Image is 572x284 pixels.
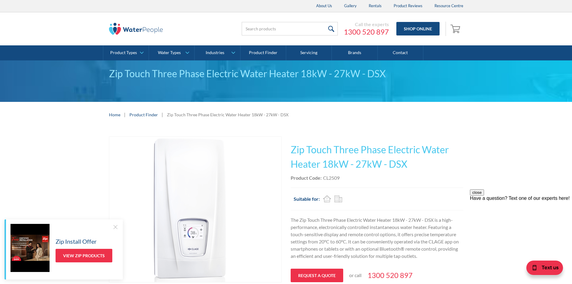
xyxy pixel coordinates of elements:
[378,45,423,60] a: Contact
[109,23,163,35] img: The Water People
[396,22,440,35] a: Shop Online
[332,45,377,60] a: Brands
[344,27,389,36] a: 1300 520 897
[449,22,463,36] a: Open empty cart
[241,45,286,60] a: Product Finder
[56,249,112,262] a: View Zip Products
[470,189,572,261] iframe: podium webchat widget prompt
[291,269,343,282] a: Request a quote
[149,45,194,60] a: Water Types
[195,45,240,60] a: Industries
[344,21,389,27] div: Call the experts
[123,111,126,118] div: |
[291,175,322,181] strong: Product Code:
[206,50,224,55] div: Industries
[512,254,572,284] iframe: podium webchat widget bubble
[161,111,164,118] div: |
[109,66,463,81] div: Zip Touch Three Phase Electric Water Heater 18kW - 27kW - DSX
[56,237,97,246] h5: Zip Install Offer
[242,22,338,35] input: Search products
[291,216,463,260] p: The Zip Touch Three Phase Electric Water Heater 18kW - 27kW - DSX is a high-performance, electron...
[349,272,362,279] p: or call
[109,136,282,282] a: open lightbox
[167,111,289,118] div: Zip Touch Three Phase Electric Water Heater 18kW - 27kW - DSX
[286,45,332,60] a: Servicing
[368,270,413,281] a: 1300 520 897
[323,174,340,182] div: CL2509
[110,50,137,55] div: Product Types
[109,111,120,118] a: Home
[11,224,50,272] img: Zip Install Offer
[123,137,268,282] img: Zip Touch Three Phase Electric Water Heater 18kW - 27kW - DSX
[294,195,320,203] h2: Suitable for:
[450,24,462,33] img: shopping cart
[291,142,463,171] h1: Zip Touch Three Phase Electric Water Heater 18kW - 27kW - DSX
[103,45,149,60] a: Product Types
[129,111,158,118] a: Product Finder
[158,50,181,55] div: Water Types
